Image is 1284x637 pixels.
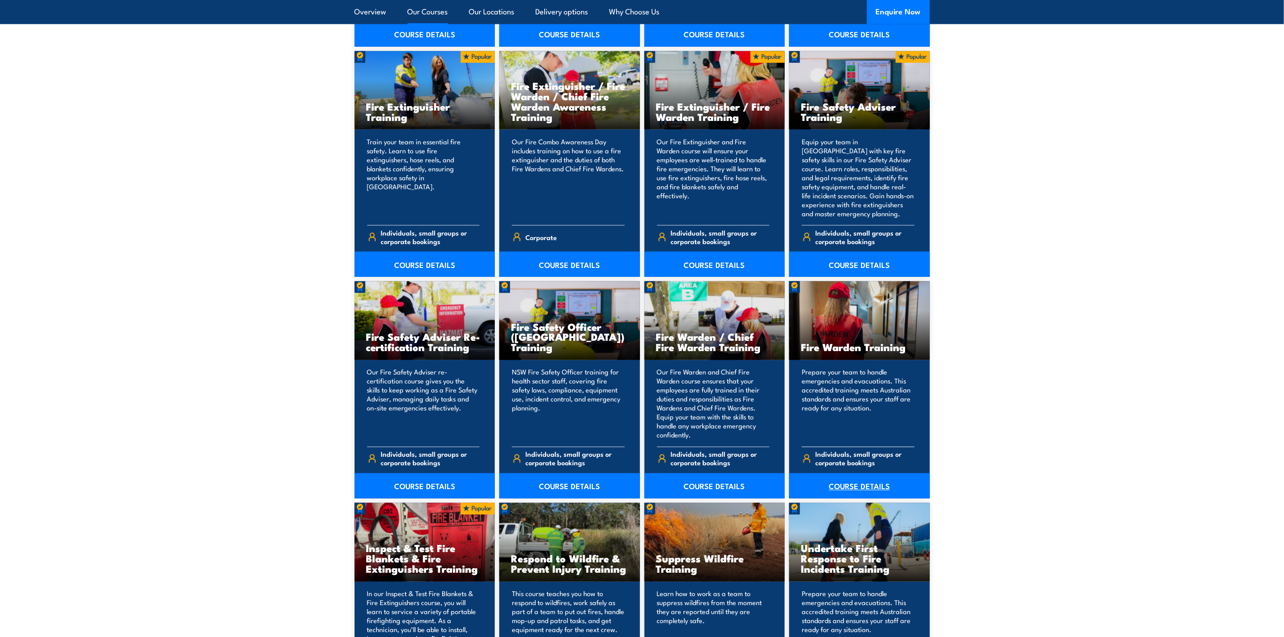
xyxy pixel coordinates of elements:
p: Train your team in essential fire safety. Learn to use fire extinguishers, hose reels, and blanke... [367,137,480,218]
a: COURSE DETAILS [499,473,640,499]
h3: Fire Safety Officer ([GEOGRAPHIC_DATA]) Training [511,321,628,352]
a: COURSE DETAILS [355,473,495,499]
h3: Fire Warden / Chief Fire Warden Training [656,332,773,352]
span: Individuals, small groups or corporate bookings [381,450,480,467]
a: COURSE DETAILS [789,22,930,47]
p: NSW Fire Safety Officer training for health sector staff, covering fire safety laws, compliance, ... [512,368,625,440]
p: Our Fire Warden and Chief Fire Warden course ensures that your employees are fully trained in the... [657,368,770,440]
a: COURSE DETAILS [789,252,930,277]
p: Our Fire Extinguisher and Fire Warden course will ensure your employees are well-trained to handl... [657,137,770,218]
h3: Fire Safety Adviser Training [801,101,918,122]
h3: Fire Warden Training [801,342,918,352]
h3: Fire Extinguisher / Fire Warden Training [656,101,773,122]
a: COURSE DETAILS [644,22,785,47]
span: Individuals, small groups or corporate bookings [816,450,915,467]
a: COURSE DETAILS [499,252,640,277]
h3: Respond to Wildfire & Prevent Injury Training [511,553,628,574]
h3: Fire Extinguisher / Fire Warden / Chief Fire Warden Awareness Training [511,80,628,122]
span: Corporate [526,230,557,244]
h3: Fire Extinguisher Training [366,101,484,122]
h3: Suppress Wildfire Training [656,553,773,574]
a: COURSE DETAILS [644,473,785,499]
span: Individuals, small groups or corporate bookings [526,450,625,467]
a: COURSE DETAILS [789,473,930,499]
p: Our Fire Combo Awareness Day includes training on how to use a fire extinguisher and the duties o... [512,137,625,218]
p: Prepare your team to handle emergencies and evacuations. This accredited training meets Australia... [802,368,915,440]
a: COURSE DETAILS [499,22,640,47]
p: Equip your team in [GEOGRAPHIC_DATA] with key fire safety skills in our Fire Safety Adviser cours... [802,137,915,218]
a: COURSE DETAILS [355,252,495,277]
h3: Inspect & Test Fire Blankets & Fire Extinguishers Training [366,543,484,574]
span: Individuals, small groups or corporate bookings [671,228,769,245]
a: COURSE DETAILS [644,252,785,277]
p: Our Fire Safety Adviser re-certification course gives you the skills to keep working as a Fire Sa... [367,368,480,440]
h3: Fire Safety Adviser Re-certification Training [366,332,484,352]
a: COURSE DETAILS [355,22,495,47]
span: Individuals, small groups or corporate bookings [671,450,769,467]
span: Individuals, small groups or corporate bookings [816,228,915,245]
span: Individuals, small groups or corporate bookings [381,228,480,245]
h3: Undertake First Response to Fire Incidents Training [801,543,918,574]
